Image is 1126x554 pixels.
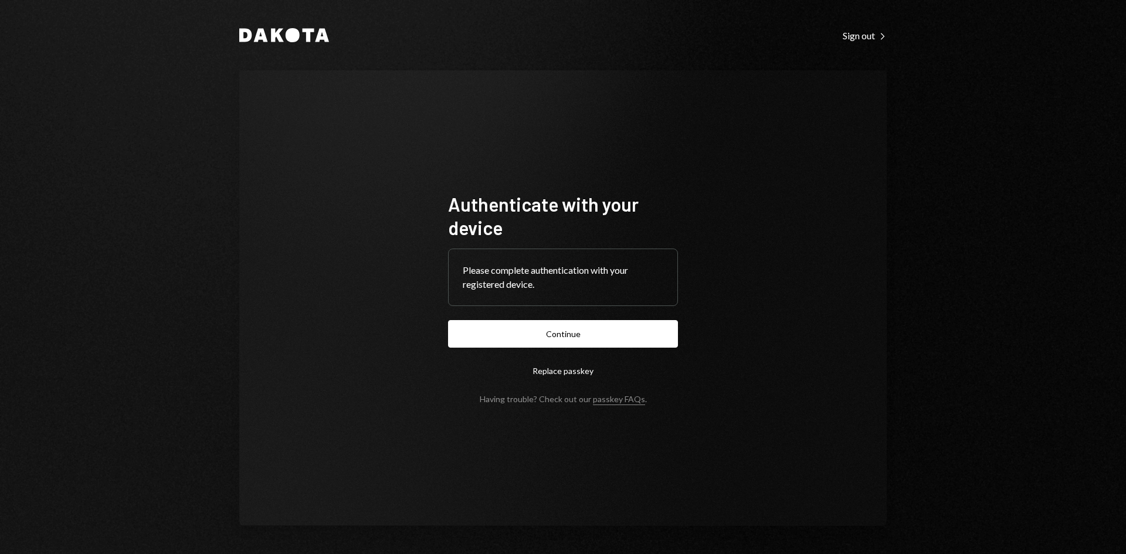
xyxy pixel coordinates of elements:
[463,263,663,291] div: Please complete authentication with your registered device.
[480,394,647,404] div: Having trouble? Check out our .
[843,30,887,42] div: Sign out
[843,29,887,42] a: Sign out
[448,357,678,385] button: Replace passkey
[448,320,678,348] button: Continue
[448,192,678,239] h1: Authenticate with your device
[593,394,645,405] a: passkey FAQs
